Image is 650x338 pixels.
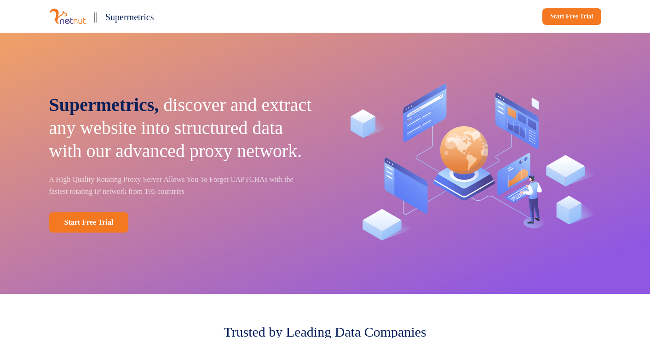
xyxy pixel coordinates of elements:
a: Start Free Trial [49,212,129,233]
p: discover and extract any website into structured data with our advanced proxy network. [49,93,312,163]
p: A High Quality Rotating Proxy Server Allows You To Forget CAPTCHAs with the fastest rotating IP n... [49,174,312,198]
a: Start Free Trial [542,8,601,25]
span: Supermetrics, [49,94,159,115]
p: || [93,7,98,25]
span: Supermetrics [105,12,154,22]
